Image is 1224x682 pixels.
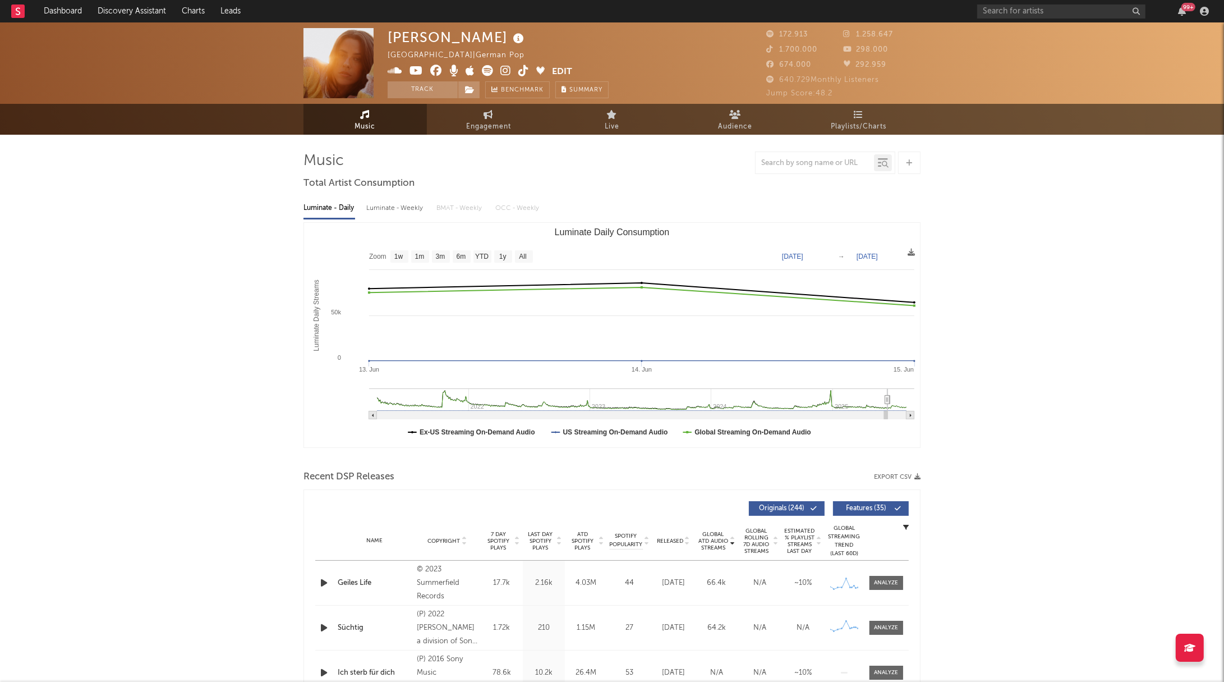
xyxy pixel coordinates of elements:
[485,81,550,98] a: Benchmark
[766,76,879,84] span: 640.729 Monthly Listeners
[797,104,921,135] a: Playlists/Charts
[655,623,692,634] div: [DATE]
[605,120,619,134] span: Live
[420,428,535,436] text: Ex-US Streaming On-Demand Audio
[756,159,874,168] input: Search by song name or URL
[784,623,822,634] div: N/A
[894,366,914,373] text: 15. Jun
[698,578,735,589] div: 66.4k
[632,366,652,373] text: 14. Jun
[719,120,753,134] span: Audience
[552,65,572,79] button: Edit
[655,578,692,589] div: [DATE]
[555,227,670,237] text: Luminate Daily Consumption
[466,120,511,134] span: Engagement
[550,104,674,135] a: Live
[698,623,735,634] div: 64.2k
[388,28,527,47] div: [PERSON_NAME]
[833,501,909,516] button: Features(35)
[388,49,537,62] div: [GEOGRAPHIC_DATA] | German Pop
[501,84,544,97] span: Benchmark
[610,532,643,549] span: Spotify Popularity
[369,253,386,261] text: Zoom
[338,537,411,545] div: Name
[338,667,411,679] a: Ich sterb für dich
[610,578,649,589] div: 44
[741,528,772,555] span: Global Rolling 7D Audio Streams
[568,578,604,589] div: 4.03M
[484,667,520,679] div: 78.6k
[655,667,692,679] div: [DATE]
[674,104,797,135] a: Audience
[610,667,649,679] div: 53
[831,120,887,134] span: Playlists/Charts
[563,428,668,436] text: US Streaming On-Demand Audio
[526,531,555,551] span: Last Day Spotify Plays
[331,309,341,315] text: 50k
[1181,3,1195,11] div: 99 +
[827,524,861,558] div: Global Streaming Trend (Last 60D)
[417,563,478,603] div: © 2023 Summerfield Records
[766,31,808,38] span: 172.913
[844,46,889,53] span: 298.000
[484,531,513,551] span: 7 Day Spotify Plays
[784,528,815,555] span: Estimated % Playlist Streams Last Day
[526,667,562,679] div: 10.2k
[303,177,415,190] span: Total Artist Consumption
[568,667,604,679] div: 26.4M
[388,81,458,98] button: Track
[766,61,811,68] span: 674.000
[1178,7,1186,16] button: 99+
[698,531,729,551] span: Global ATD Audio Streams
[844,61,887,68] span: 292.959
[338,623,411,634] a: Süchtig
[427,538,460,544] span: Copyright
[519,253,526,261] text: All
[394,253,403,261] text: 1w
[568,623,604,634] div: 1.15M
[304,223,920,447] svg: Luminate Daily Consumption
[694,428,811,436] text: Global Streaming On-Demand Audio
[977,4,1145,19] input: Search for artists
[303,104,427,135] a: Music
[766,46,817,53] span: 1.700.000
[457,253,466,261] text: 6m
[359,366,379,373] text: 13. Jun
[526,578,562,589] div: 2.16k
[741,667,779,679] div: N/A
[484,578,520,589] div: 17.7k
[698,667,735,679] div: N/A
[303,199,355,218] div: Luminate - Daily
[568,531,597,551] span: ATD Spotify Plays
[784,578,822,589] div: ~ 10 %
[338,578,411,589] a: Geiles Life
[741,623,779,634] div: N/A
[484,623,520,634] div: 1.72k
[499,253,507,261] text: 1y
[415,253,425,261] text: 1m
[782,253,803,260] text: [DATE]
[569,87,602,93] span: Summary
[874,474,921,480] button: Export CSV
[657,538,683,544] span: Released
[338,354,341,361] text: 0
[526,623,562,634] div: 210
[312,280,320,351] text: Luminate Daily Streams
[838,253,845,260] text: →
[475,253,489,261] text: YTD
[555,81,609,98] button: Summary
[741,578,779,589] div: N/A
[436,253,445,261] text: 3m
[749,501,825,516] button: Originals(244)
[366,199,425,218] div: Luminate - Weekly
[784,667,822,679] div: ~ 10 %
[303,470,394,484] span: Recent DSP Releases
[840,505,892,512] span: Features ( 35 )
[610,623,649,634] div: 27
[417,608,478,648] div: (P) 2022 [PERSON_NAME] a division of Sony Music Entertainment Germany GmbH
[766,90,832,97] span: Jump Score: 48.2
[844,31,894,38] span: 1.258.647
